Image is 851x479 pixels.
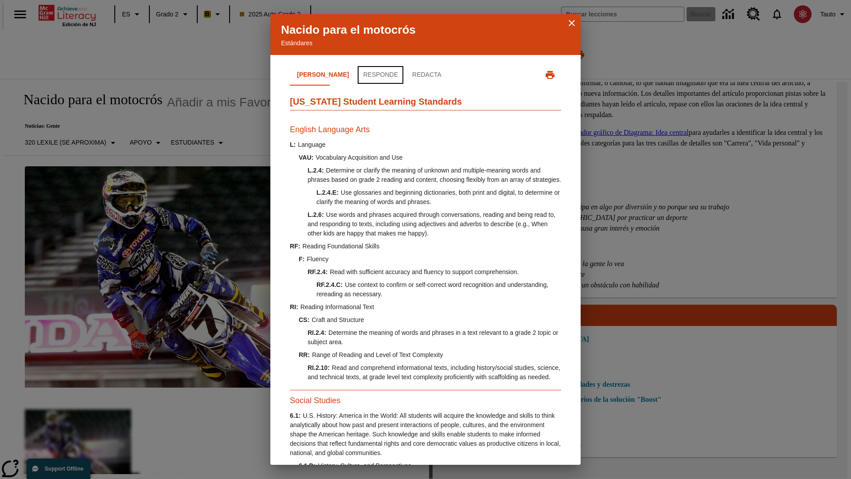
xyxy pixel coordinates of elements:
h3: English Language Arts [290,124,561,136]
button: Lee. [290,64,356,86]
span: RI : [290,303,298,310]
span: Reading Foundational Skills [302,243,379,250]
span: F : [299,255,304,263]
span: L.2.4.E : [316,189,339,196]
span: 6.1.D : [299,462,316,469]
div: Navegación por la pestaña Estándares [290,64,449,86]
span: Reading Informational Text [301,303,374,310]
span: Read with sufficient accuracy and fluency to support comprehension. [330,268,519,275]
span: RF.2.4 : [308,268,328,275]
span: Determine the meaning of words and phrases in a text relevant to a grade 2 topic or subject area. [308,329,558,346]
span: Language [298,141,325,148]
button: Imprimir [539,64,561,86]
span: L.2.4 : [308,167,324,174]
button: Redacta. [405,64,449,86]
span: Range of Reading and Level of Text Complexity [312,351,443,358]
span: U.S. History: America in the World: All students will acquire the knowledge and skills to think a... [290,412,561,456]
span: Determine or clarify the meaning of unknown and multiple-meaning words and phrases based on grade... [308,167,561,183]
span: RF : [290,243,300,250]
p: Nacido para el motocrós [281,21,570,39]
span: Fluency [307,255,328,263]
span: Use glossaries and beginning dictionaries, both print and digital, to determine or clarify the me... [316,189,560,205]
span: RI.2.4 : [308,329,326,336]
span: RI.2.10 : [308,364,330,371]
button: Cerrar [566,18,577,28]
h3: Social Studies [290,395,561,407]
h2: [US_STATE] Student Learning Standards [290,95,561,110]
span: VAU : [299,154,313,161]
span: L : [290,141,296,148]
span: Vocabulary Acquisition and Use [316,154,402,161]
span: 6.1 : [290,412,301,419]
span: History, Culture, and Perspectives [318,462,411,469]
span: RR : [299,351,310,358]
p: Estándares [281,39,570,48]
span: CS : [299,316,309,323]
span: Craft and Structure [312,316,364,323]
button: Responde. [356,64,405,86]
span: L.2.6 : [308,211,324,218]
span: Use context to confirm or self-correct word recognition and understanding, rereading as necessary. [316,281,548,298]
div: Lee. [290,119,561,479]
span: Read and comprehend informational texts, including history/social studies, science, and technical... [308,364,560,381]
span: RF.2.4.C : [316,281,343,288]
span: Use words and phrases acquired through conversations, reading and being read to, and responding t... [308,211,555,237]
